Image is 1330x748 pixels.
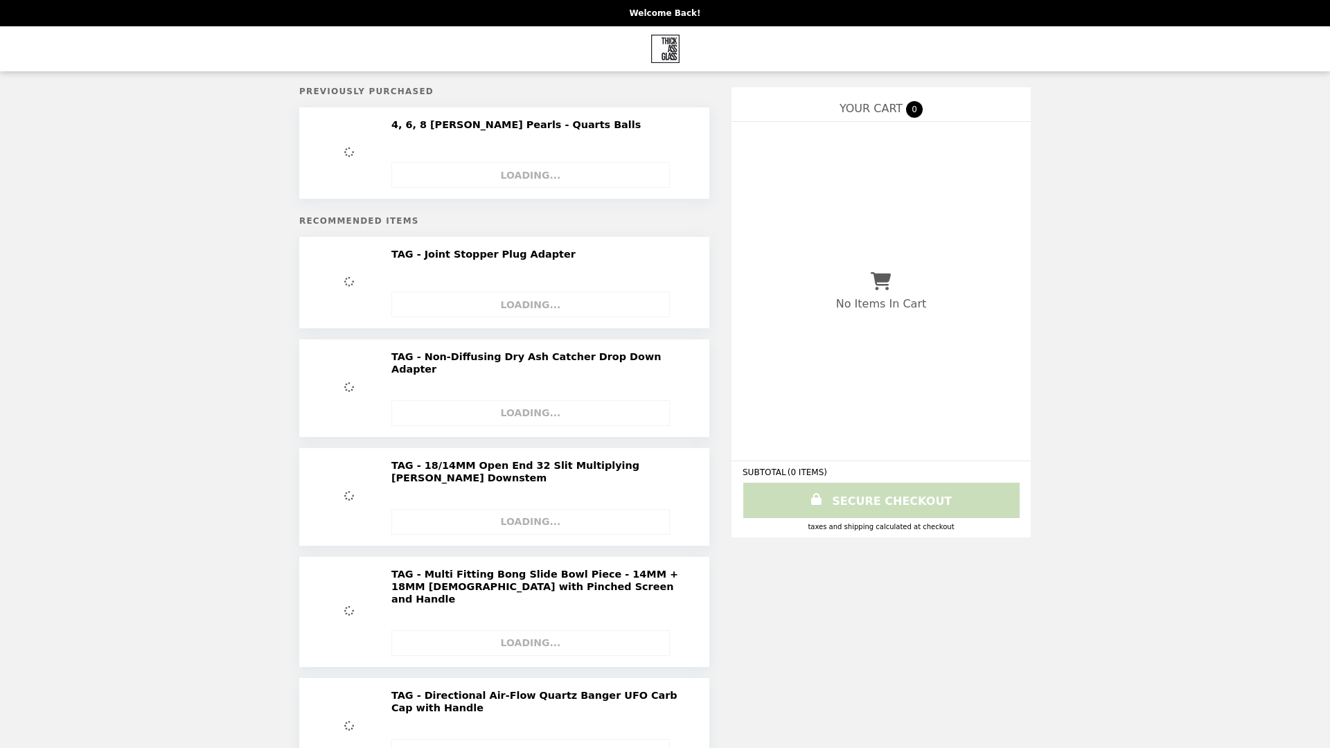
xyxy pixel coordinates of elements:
[299,216,709,226] h5: Recommended Items
[391,248,581,260] h2: TAG - Joint Stopper Plug Adapter
[743,523,1020,531] div: Taxes and Shipping calculated at checkout
[391,459,689,485] h2: TAG - 18/14MM Open End 32 Slit Multiplying [PERSON_NAME] Downstem
[391,568,689,606] h2: TAG - Multi Fitting Bong Slide Bowl Piece - 14MM + 18MM [DEMOGRAPHIC_DATA] with Pinched Screen an...
[391,689,689,715] h2: TAG - Directional Air-Flow Quartz Banger UFO Carb Cap with Handle
[299,87,709,96] h5: Previously Purchased
[391,118,646,131] h2: 4, 6, 8 [PERSON_NAME] Pearls - Quarts Balls
[906,101,923,118] span: 0
[651,35,680,63] img: Brand Logo
[391,350,689,376] h2: TAG - Non-Diffusing Dry Ash Catcher Drop Down Adapter
[629,8,700,18] p: Welcome Back!
[836,297,926,310] p: No Items In Cart
[840,102,903,115] span: YOUR CART
[743,467,788,477] span: SUBTOTAL
[788,467,827,477] span: ( 0 ITEMS )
